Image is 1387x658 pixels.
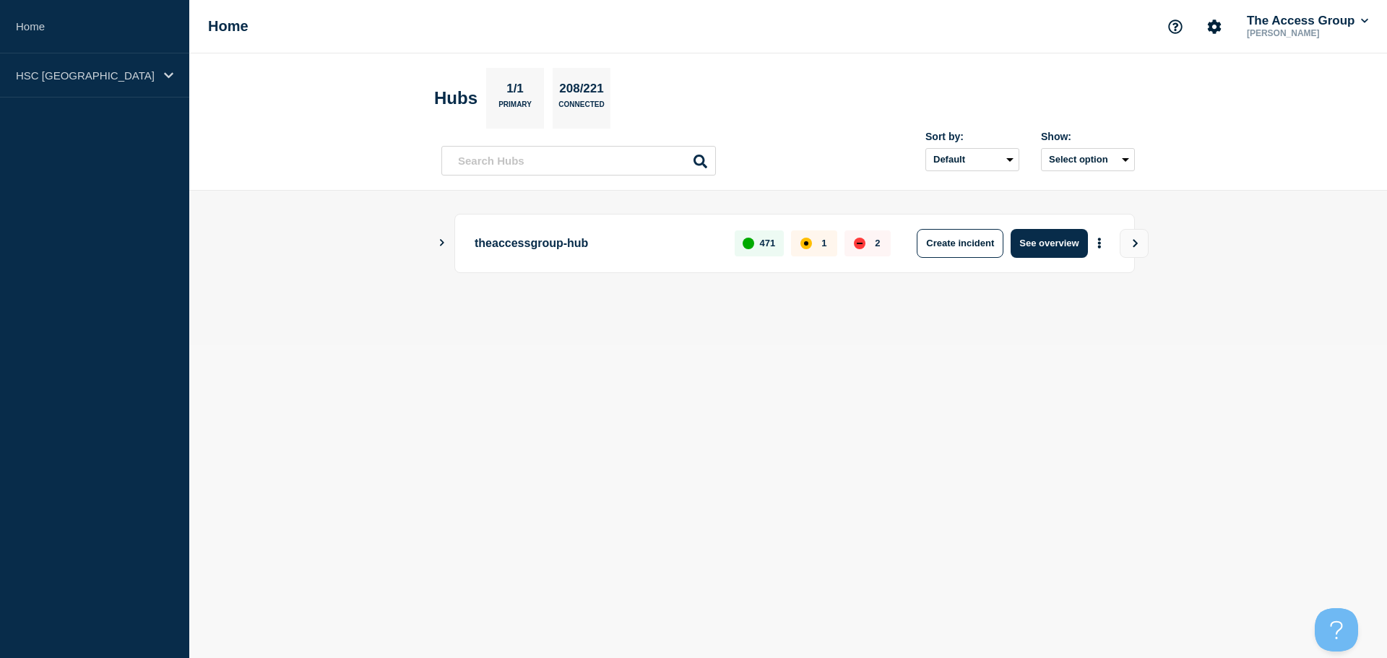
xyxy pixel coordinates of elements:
[1090,230,1109,256] button: More actions
[498,100,532,116] p: Primary
[501,82,530,100] p: 1/1
[1041,148,1135,171] button: Select option
[1244,14,1371,28] button: The Access Group
[1315,608,1358,651] iframe: Help Scout Beacon - Open
[16,69,155,82] p: HSC [GEOGRAPHIC_DATA]
[1244,28,1371,38] p: [PERSON_NAME]
[917,229,1003,258] button: Create incident
[743,238,754,249] div: up
[208,18,249,35] h1: Home
[438,238,446,248] button: Show Connected Hubs
[558,100,604,116] p: Connected
[875,238,880,248] p: 2
[854,238,865,249] div: down
[800,238,812,249] div: affected
[1041,131,1135,142] div: Show:
[821,238,826,248] p: 1
[441,146,716,176] input: Search Hubs
[434,88,478,108] h2: Hubs
[554,82,609,100] p: 208/221
[1199,12,1230,42] button: Account settings
[925,148,1019,171] select: Sort by
[925,131,1019,142] div: Sort by:
[1160,12,1191,42] button: Support
[475,229,718,258] p: theaccessgroup-hub
[1120,229,1149,258] button: View
[760,238,776,248] p: 471
[1011,229,1087,258] button: See overview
